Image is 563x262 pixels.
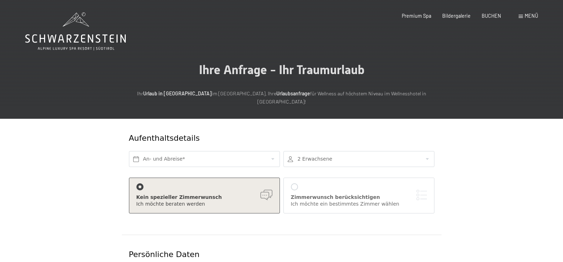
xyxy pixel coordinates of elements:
[276,90,310,96] strong: Urlaubsanfrage
[291,194,427,201] div: Zimmerwunsch berücksichtigen
[125,90,438,106] p: Ihr im [GEOGRAPHIC_DATA]. Ihre für Wellness auf höchstem Niveau im Wellnesshotel in [GEOGRAPHIC_D...
[129,249,434,260] div: Persönliche Daten
[143,90,212,96] strong: Urlaub in [GEOGRAPHIC_DATA]
[442,13,471,19] a: Bildergalerie
[136,194,272,201] div: Kein spezieller Zimmerwunsch
[482,13,501,19] a: BUCHEN
[402,13,431,19] a: Premium Spa
[199,62,364,77] span: Ihre Anfrage - Ihr Traumurlaub
[129,133,383,144] div: Aufenthaltsdetails
[291,201,427,208] div: Ich möchte ein bestimmtes Zimmer wählen
[525,13,538,19] span: Menü
[136,201,272,208] div: Ich möchte beraten werden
